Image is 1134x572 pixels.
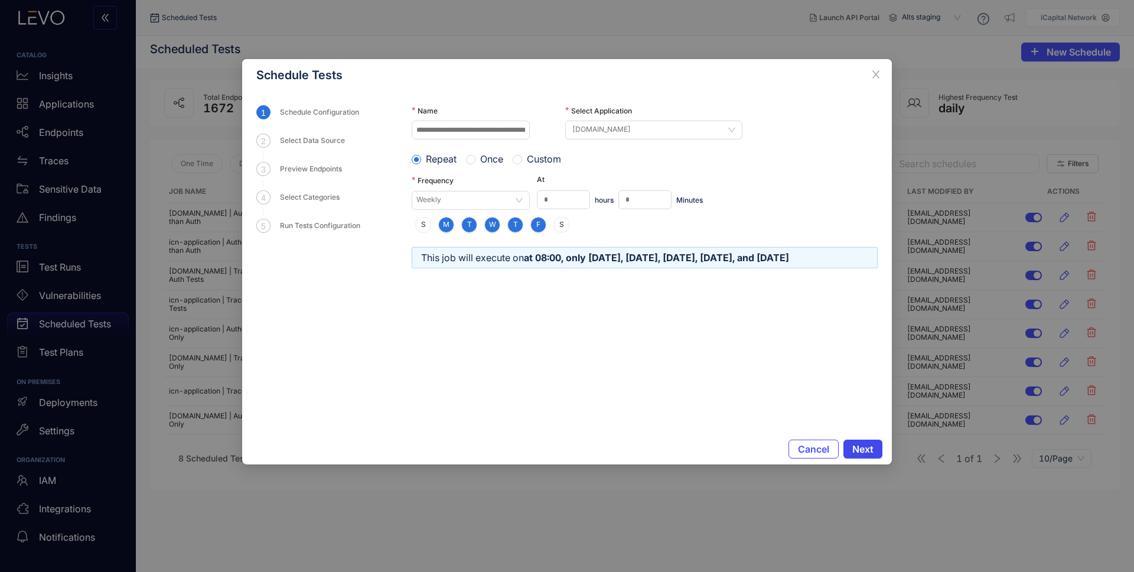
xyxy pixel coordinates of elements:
button: S [415,217,431,233]
span: S [559,220,564,229]
button: Close [860,59,892,91]
span: Cancel [798,444,829,454]
button: T [507,217,523,233]
span: close [871,69,881,80]
span: Minutes [676,196,703,204]
div: This job will execute on [421,252,868,263]
div: 3Preview Endpoints [256,162,412,190]
span: S [421,220,426,229]
div: Schedule Configuration [280,105,366,119]
button: Cancel [788,440,839,459]
button: W [484,217,500,233]
div: Run Tests Configuration [280,219,367,233]
span: F [536,220,540,229]
div: 1Schedule Configuration [256,105,412,134]
button: T [461,217,477,233]
div: Schedule Tests [256,69,878,82]
button: F [530,217,546,233]
div: Select Categories [280,190,347,204]
button: S [553,217,569,233]
span: 3 [261,165,266,174]
span: Next [852,444,874,454]
span: Weekly [416,191,525,209]
span: Custom [522,154,566,164]
label: Select Application [565,106,632,116]
span: hours [595,196,614,204]
span: s.staging.icapitalnetwork.com [572,121,735,139]
label: Frequency [412,176,454,186]
button: M [438,217,454,233]
button: Next [843,440,882,459]
span: M [443,220,449,229]
div: Preview Endpoints [280,162,349,176]
span: 5 [261,222,266,231]
strong: at 08:00, only [DATE], [DATE], [DATE], [DATE], and [DATE] [524,252,789,264]
label: Name [412,106,438,116]
input: Name [412,121,530,139]
div: 2Select Data Source [256,134,412,162]
span: T [467,220,472,229]
span: Repeat [421,154,461,164]
div: Select Data Source [280,134,352,148]
span: T [513,220,518,229]
div: At [537,175,703,184]
span: Once [475,154,508,164]
div: 4Select Categories [256,190,412,219]
span: W [489,220,496,229]
span: 4 [261,193,266,203]
span: 1 [261,108,266,118]
div: 5Run Tests Configuration [256,219,412,247]
span: 2 [261,136,266,146]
